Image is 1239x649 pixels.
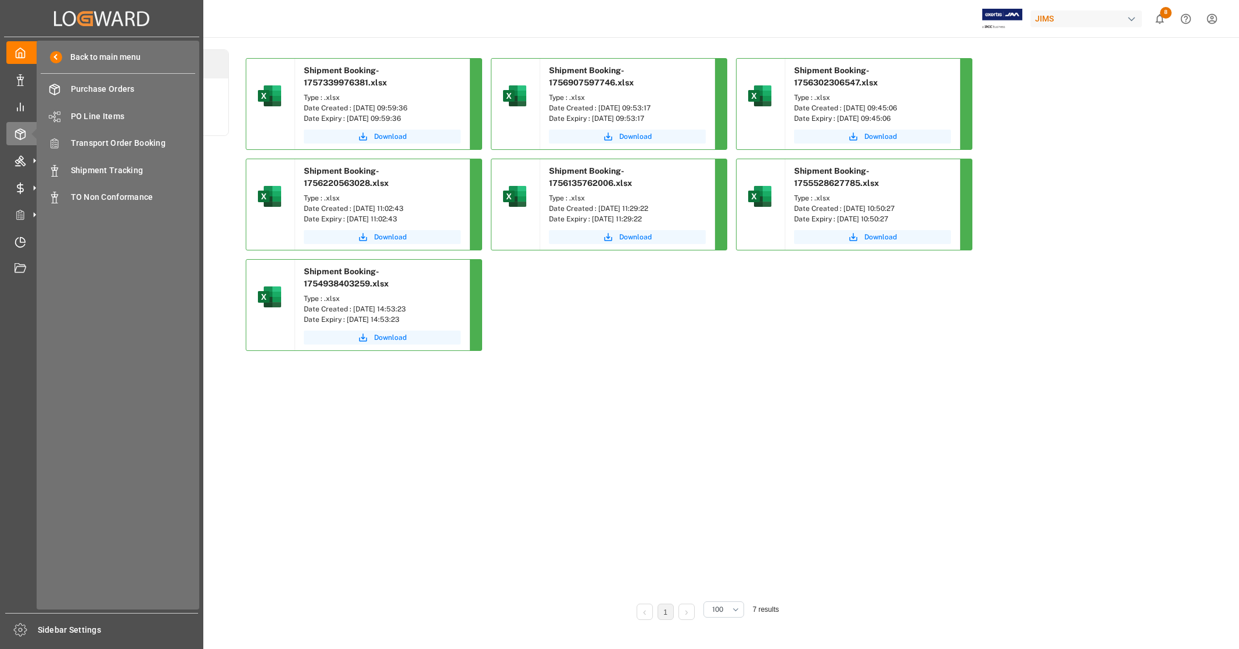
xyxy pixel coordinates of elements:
[794,166,879,188] span: Shipment Booking-1755528627785.xlsx
[304,304,461,314] div: Date Created : [DATE] 14:53:23
[794,193,951,203] div: Type : .xlsx
[703,601,744,618] button: open menu
[304,314,461,325] div: Date Expiry : [DATE] 14:53:23
[6,230,197,253] a: Timeslot Management V2
[1030,10,1142,27] div: JIMS
[619,131,652,142] span: Download
[71,83,196,95] span: Purchase Orders
[549,113,706,124] div: Date Expiry : [DATE] 09:53:17
[304,103,461,113] div: Date Created : [DATE] 09:59:36
[663,608,667,616] a: 1
[619,232,652,242] span: Download
[637,604,653,620] li: Previous Page
[304,331,461,345] button: Download
[746,182,774,210] img: microsoft-excel-2019--v1.png
[712,604,723,615] span: 100
[41,186,195,209] a: TO Non Conformance
[678,604,695,620] li: Next Page
[1160,7,1172,19] span: 8
[374,131,407,142] span: Download
[304,203,461,214] div: Date Created : [DATE] 11:02:43
[1030,8,1147,30] button: JIMS
[304,214,461,224] div: Date Expiry : [DATE] 11:02:43
[304,166,389,188] span: Shipment Booking-1756220563028.xlsx
[549,92,706,103] div: Type : .xlsx
[746,82,774,110] img: microsoft-excel-2019--v1.png
[6,257,197,280] a: Document Management
[304,267,389,288] span: Shipment Booking-1754938403259.xlsx
[6,68,197,91] a: Data Management
[549,214,706,224] div: Date Expiry : [DATE] 11:29:22
[794,66,878,87] span: Shipment Booking-1756302306547.xlsx
[549,66,634,87] span: Shipment Booking-1756907597746.xlsx
[38,624,199,636] span: Sidebar Settings
[549,103,706,113] div: Date Created : [DATE] 09:53:17
[41,159,195,181] a: Shipment Tracking
[256,182,283,210] img: microsoft-excel-2019--v1.png
[256,283,283,311] img: microsoft-excel-2019--v1.png
[304,66,387,87] span: Shipment Booking-1757339976381.xlsx
[374,232,407,242] span: Download
[549,130,706,144] button: Download
[753,605,779,614] span: 7 results
[304,193,461,203] div: Type : .xlsx
[41,78,195,101] a: Purchase Orders
[794,214,951,224] div: Date Expiry : [DATE] 10:50:27
[304,92,461,103] div: Type : .xlsx
[501,82,529,110] img: microsoft-excel-2019--v1.png
[62,51,141,63] span: Back to main menu
[794,113,951,124] div: Date Expiry : [DATE] 09:45:06
[549,166,632,188] span: Shipment Booking-1756135762006.xlsx
[71,164,196,177] span: Shipment Tracking
[71,110,196,123] span: PO Line Items
[304,130,461,144] button: Download
[304,113,461,124] div: Date Expiry : [DATE] 09:59:36
[304,293,461,304] div: Type : .xlsx
[549,203,706,214] div: Date Created : [DATE] 11:29:22
[6,95,197,118] a: My Reports
[41,105,195,127] a: PO Line Items
[1173,6,1199,32] button: Help Center
[549,230,706,244] button: Download
[304,230,461,244] button: Download
[71,191,196,203] span: TO Non Conformance
[864,131,897,142] span: Download
[658,604,674,620] li: 1
[256,82,283,110] img: microsoft-excel-2019--v1.png
[794,103,951,113] div: Date Created : [DATE] 09:45:06
[1147,6,1173,32] button: show 8 new notifications
[982,9,1022,29] img: Exertis%20JAM%20-%20Email%20Logo.jpg_1722504956.jpg
[41,132,195,155] a: Transport Order Booking
[374,332,407,343] span: Download
[71,137,196,149] span: Transport Order Booking
[6,41,197,64] a: My Cockpit
[794,230,951,244] button: Download
[794,203,951,214] div: Date Created : [DATE] 10:50:27
[501,182,529,210] img: microsoft-excel-2019--v1.png
[794,130,951,144] button: Download
[794,92,951,103] div: Type : .xlsx
[864,232,897,242] span: Download
[549,193,706,203] div: Type : .xlsx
